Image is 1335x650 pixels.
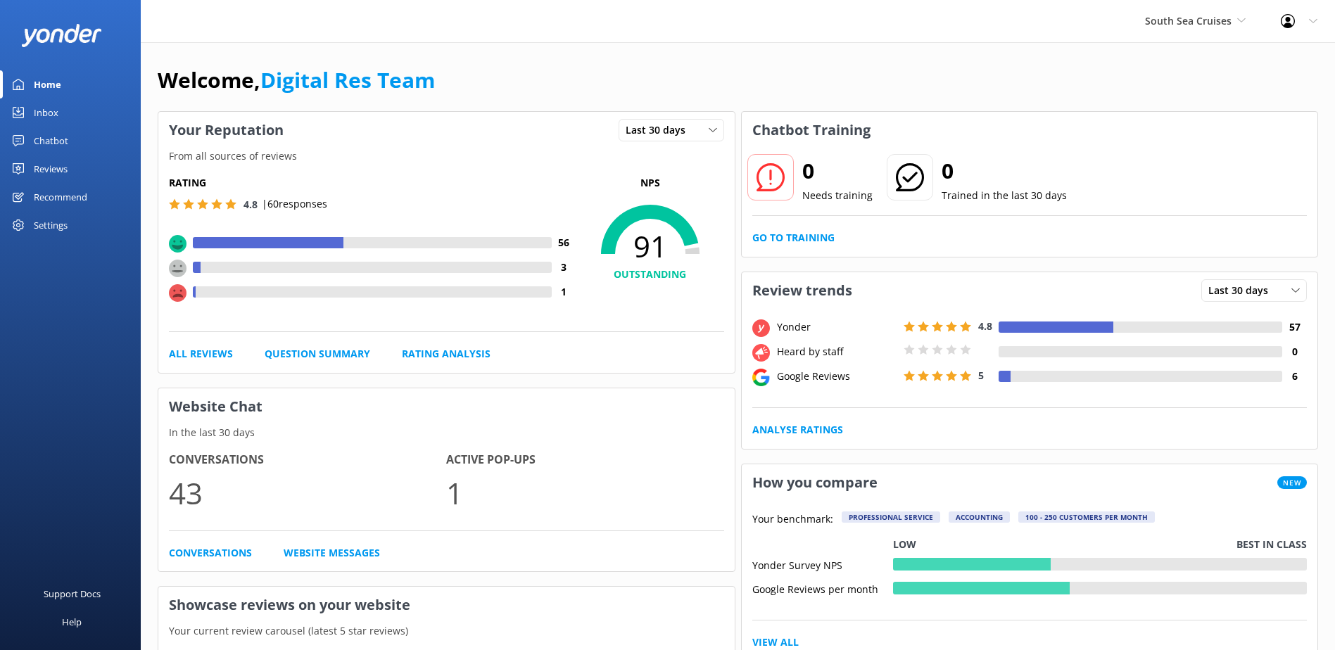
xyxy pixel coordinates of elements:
h1: Welcome, [158,63,435,97]
h4: 3 [552,260,576,275]
h2: 0 [942,154,1067,188]
div: Heard by staff [773,344,900,359]
h4: Conversations [169,451,446,469]
div: Recommend [34,183,87,211]
div: Google Reviews per month [752,582,893,594]
h4: 57 [1282,319,1307,335]
div: Home [34,70,61,98]
span: Last 30 days [626,122,694,138]
div: Google Reviews [773,369,900,384]
div: Chatbot [34,127,68,155]
span: New [1277,476,1307,489]
h4: Active Pop-ups [446,451,723,469]
h3: Showcase reviews on your website [158,587,735,623]
div: Yonder [773,319,900,335]
p: 1 [446,469,723,516]
h3: Your Reputation [158,112,294,148]
h4: 0 [1282,344,1307,359]
h3: Review trends [742,272,863,309]
a: Analyse Ratings [752,422,843,438]
h4: 1 [552,284,576,300]
p: Low [893,537,916,552]
div: Professional Service [842,511,940,523]
h2: 0 [802,154,873,188]
span: 5 [978,369,984,382]
h3: Website Chat [158,388,735,425]
p: Trained in the last 30 days [942,188,1067,203]
h4: 56 [552,235,576,250]
a: Go to Training [752,230,835,246]
h5: Rating [169,175,576,191]
div: 100 - 250 customers per month [1018,511,1155,523]
span: 4.8 [978,319,992,333]
a: View All [752,635,799,650]
h4: OUTSTANDING [576,267,724,282]
p: 43 [169,469,446,516]
p: | 60 responses [262,196,327,212]
p: NPS [576,175,724,191]
p: Your current review carousel (latest 5 star reviews) [158,623,735,639]
span: South Sea Cruises [1145,14,1232,27]
div: Help [62,608,82,636]
p: Needs training [802,188,873,203]
div: Inbox [34,98,58,127]
div: Accounting [949,511,1010,523]
p: Your benchmark: [752,511,833,528]
h3: Chatbot Training [742,112,881,148]
div: Support Docs [44,580,101,608]
h4: 6 [1282,369,1307,384]
a: Conversations [169,545,252,561]
a: All Reviews [169,346,233,362]
a: Website Messages [284,545,380,561]
span: Last 30 days [1208,283,1277,298]
div: Reviews [34,155,68,183]
span: 91 [576,229,724,264]
p: Best in class [1236,537,1307,552]
div: Yonder Survey NPS [752,558,893,571]
div: Settings [34,211,68,239]
h3: How you compare [742,464,888,501]
a: Rating Analysis [402,346,491,362]
img: yonder-white-logo.png [21,24,102,47]
a: Question Summary [265,346,370,362]
span: 4.8 [243,198,258,211]
a: Digital Res Team [260,65,435,94]
p: From all sources of reviews [158,148,735,164]
p: In the last 30 days [158,425,735,440]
